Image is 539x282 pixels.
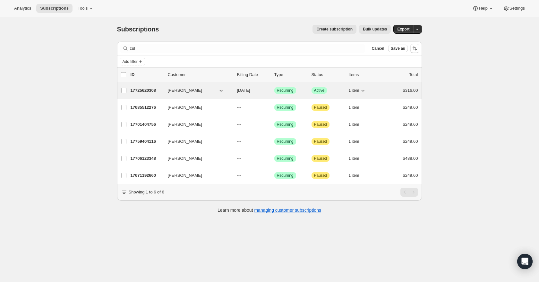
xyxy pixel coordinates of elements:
[164,153,228,164] button: [PERSON_NAME]
[349,171,366,180] button: 1 item
[349,122,359,127] span: 1 item
[131,172,163,179] p: 17671192660
[316,27,353,32] span: Create subscription
[369,45,387,52] button: Cancel
[277,156,294,161] span: Recurring
[509,6,525,11] span: Settings
[359,25,391,34] button: Bulk updates
[237,139,241,144] span: ---
[397,27,409,32] span: Export
[131,137,418,146] div: 17759404116[PERSON_NAME]---SuccessRecurringAttentionPaused1 item$249.60
[131,72,163,78] p: ID
[130,44,365,53] input: Filter subscribers
[403,122,418,127] span: $249.60
[168,155,202,162] span: [PERSON_NAME]
[168,138,202,145] span: [PERSON_NAME]
[349,156,359,161] span: 1 item
[131,104,163,111] p: 17685512276
[274,72,306,78] div: Type
[78,6,88,11] span: Tools
[314,156,327,161] span: Paused
[237,88,250,93] span: [DATE]
[131,103,418,112] div: 17685512276[PERSON_NAME]---SuccessRecurringAttentionPaused1 item$249.60
[131,120,418,129] div: 17701404756[PERSON_NAME]---SuccessRecurringAttentionPaused1 item$249.60
[131,155,163,162] p: 17706123348
[237,156,241,161] span: ---
[349,88,359,93] span: 1 item
[314,105,327,110] span: Paused
[131,86,418,95] div: 17725620308[PERSON_NAME][DATE]SuccessRecurringSuccessActive1 item$316.00
[131,171,418,180] div: 17671192660[PERSON_NAME]---SuccessRecurringAttentionPaused1 item$249.60
[409,72,418,78] p: Total
[277,122,294,127] span: Recurring
[403,139,418,144] span: $249.60
[391,46,405,51] span: Save as
[372,46,384,51] span: Cancel
[164,170,228,181] button: [PERSON_NAME]
[123,59,138,64] span: Add filter
[403,105,418,110] span: $249.60
[36,4,73,13] button: Subscriptions
[131,72,418,78] div: IDCustomerBilling DateTypeStatusItemsTotal
[312,25,356,34] button: Create subscription
[277,88,294,93] span: Recurring
[277,139,294,144] span: Recurring
[349,105,359,110] span: 1 item
[131,154,418,163] div: 17706123348[PERSON_NAME]---SuccessRecurringAttentionPaused1 item$488.00
[349,154,366,163] button: 1 item
[164,85,228,96] button: [PERSON_NAME]
[349,72,381,78] div: Items
[277,173,294,178] span: Recurring
[237,173,241,178] span: ---
[131,87,163,94] p: 17725620308
[237,122,241,127] span: ---
[120,58,145,65] button: Add filter
[168,104,202,111] span: [PERSON_NAME]
[349,137,366,146] button: 1 item
[349,139,359,144] span: 1 item
[218,207,321,213] p: Learn more about
[314,122,327,127] span: Paused
[254,208,321,213] a: managing customer subscriptions
[237,72,269,78] p: Billing Date
[164,136,228,147] button: [PERSON_NAME]
[400,188,418,197] nav: Pagination
[363,27,387,32] span: Bulk updates
[131,121,163,128] p: 17701404756
[314,88,325,93] span: Active
[349,103,366,112] button: 1 item
[314,139,327,144] span: Paused
[410,44,419,53] button: Sort the results
[131,138,163,145] p: 17759404116
[393,25,413,34] button: Export
[168,172,202,179] span: [PERSON_NAME]
[10,4,35,13] button: Analytics
[40,6,69,11] span: Subscriptions
[168,87,202,94] span: [PERSON_NAME]
[349,86,366,95] button: 1 item
[312,72,344,78] p: Status
[168,72,232,78] p: Customer
[388,45,408,52] button: Save as
[168,121,202,128] span: [PERSON_NAME]
[403,173,418,178] span: $249.60
[479,6,487,11] span: Help
[237,105,241,110] span: ---
[517,254,533,269] div: Open Intercom Messenger
[277,105,294,110] span: Recurring
[499,4,529,13] button: Settings
[164,102,228,113] button: [PERSON_NAME]
[349,173,359,178] span: 1 item
[14,6,31,11] span: Analytics
[74,4,98,13] button: Tools
[403,88,418,93] span: $316.00
[117,26,159,33] span: Subscriptions
[164,119,228,130] button: [PERSON_NAME]
[468,4,498,13] button: Help
[129,189,164,195] p: Showing 1 to 6 of 6
[403,156,418,161] span: $488.00
[349,120,366,129] button: 1 item
[314,173,327,178] span: Paused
